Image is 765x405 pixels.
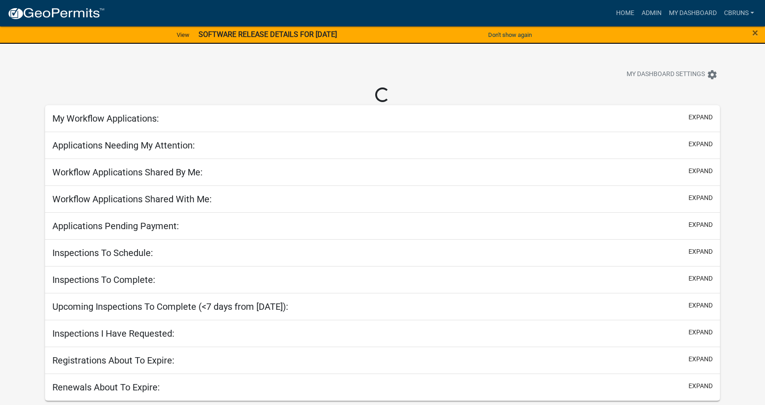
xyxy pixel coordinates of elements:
[52,355,174,366] h5: Registrations About To Expire:
[52,113,159,124] h5: My Workflow Applications:
[707,69,718,80] i: settings
[52,247,153,258] h5: Inspections To Schedule:
[688,113,713,122] button: expand
[752,26,758,39] span: ×
[688,247,713,256] button: expand
[688,220,713,230] button: expand
[688,381,713,391] button: expand
[173,27,193,42] a: View
[688,166,713,176] button: expand
[52,328,174,339] h5: Inspections I Have Requested:
[638,5,665,22] a: Admin
[688,274,713,283] button: expand
[52,140,195,151] h5: Applications Needing My Attention:
[52,382,160,393] h5: Renewals About To Expire:
[665,5,720,22] a: My Dashboard
[619,66,725,83] button: My Dashboard Settingssettings
[688,354,713,364] button: expand
[52,274,155,285] h5: Inspections To Complete:
[199,30,337,39] strong: SOFTWARE RELEASE DETAILS FOR [DATE]
[52,220,179,231] h5: Applications Pending Payment:
[688,301,713,310] button: expand
[688,139,713,149] button: expand
[720,5,758,22] a: cbruns
[52,194,212,205] h5: Workflow Applications Shared With Me:
[688,328,713,337] button: expand
[612,5,638,22] a: Home
[752,27,758,38] button: Close
[688,193,713,203] button: expand
[484,27,535,42] button: Don't show again
[52,301,288,312] h5: Upcoming Inspections To Complete (<7 days from [DATE]):
[627,69,705,80] span: My Dashboard Settings
[52,167,203,178] h5: Workflow Applications Shared By Me:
